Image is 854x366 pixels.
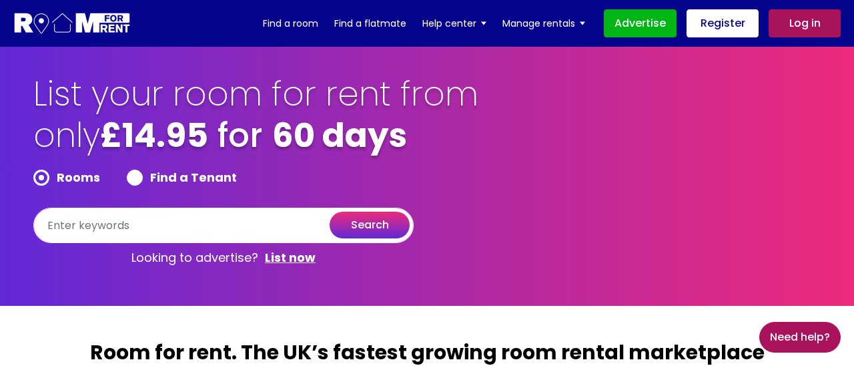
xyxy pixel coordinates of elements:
[33,73,480,170] h1: List your room for rent from only
[265,250,316,266] a: List now
[769,9,841,37] a: Log in
[100,112,208,159] b: £14.95
[33,170,100,186] label: Rooms
[422,13,486,33] a: Help center
[604,9,677,37] a: Advertise
[334,13,406,33] a: Find a flatmate
[218,112,263,159] span: for
[127,170,237,186] label: Find a Tenant
[502,13,585,33] a: Manage rentals
[272,112,407,159] b: 60 days
[13,11,131,36] img: Logo for Room for Rent, featuring a welcoming design with a house icon and modern typography
[330,212,410,238] button: search
[687,9,759,37] a: Register
[263,13,318,33] a: Find a room
[759,322,841,353] a: Need Help?
[33,208,414,243] input: Enter keywords
[33,243,414,272] p: Looking to advertise?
